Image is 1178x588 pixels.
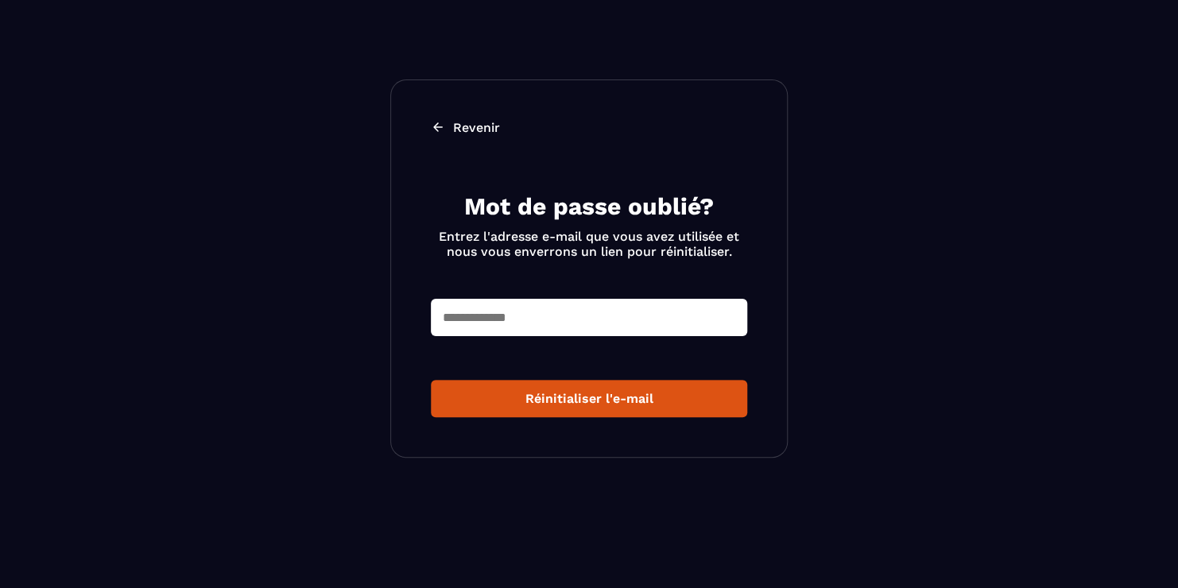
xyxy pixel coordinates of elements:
[431,191,747,222] h2: Mot de passe oublié?
[444,391,734,406] div: Réinitialiser l'e-mail
[431,380,747,417] button: Réinitialiser l'e-mail
[431,120,747,135] a: Revenir
[431,229,747,259] p: Entrez l'adresse e-mail que vous avez utilisée et nous vous enverrons un lien pour réinitialiser.
[453,120,500,135] p: Revenir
